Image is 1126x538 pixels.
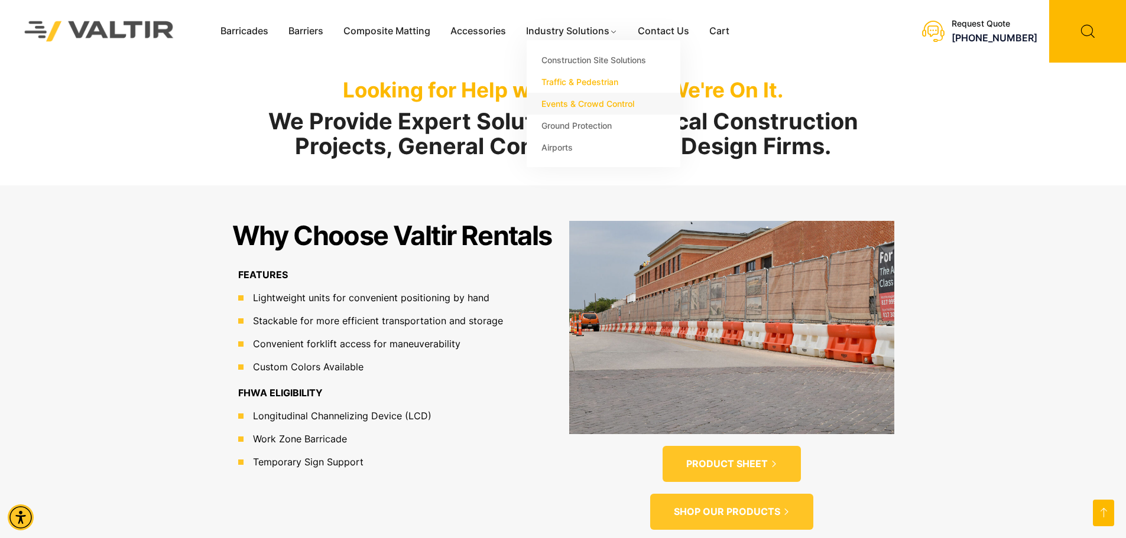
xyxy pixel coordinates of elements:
img: Valtir Rentals [9,5,190,57]
span: Stackable for more efficient transportation and storage [250,314,503,328]
img: PRODUCT SHEET [569,221,894,434]
a: call (888) 496-3625 [952,32,1037,44]
a: Traffic & Pedestrian [527,71,680,93]
span: SHOP OUR PRODUCTS [674,506,780,518]
a: Barriers [278,22,333,40]
span: Lightweight units for convenient positioning by hand [250,291,489,305]
a: Airports [527,136,680,158]
span: Temporary Sign Support [250,455,364,469]
b: FHWA ELIGIBILITY [238,387,323,399]
span: Longitudinal Channelizing Device (LCD) [250,409,431,423]
a: Cart [699,22,739,40]
span: Work Zone Barricade [250,432,347,446]
span: Custom Colors Available [250,360,364,374]
span: PRODUCT SHEET [686,458,768,470]
div: Request Quote [952,19,1037,29]
div: Accessibility Menu [8,504,34,530]
a: Contact Us [628,22,699,40]
a: Accessories [440,22,516,40]
a: Composite Matting [333,22,440,40]
a: Ground Protection [527,115,680,136]
a: Events & Crowd Control [527,93,680,115]
span: Convenient forklift access for maneuverability [250,337,460,351]
a: Industry Solutions [516,22,628,40]
p: Looking for Help with a Project? We're On It. [226,77,900,102]
a: Barricades [210,22,278,40]
b: FEATURES [238,269,288,281]
a: PRODUCT SHEET [663,446,801,482]
a: SHOP OUR PRODUCTS [650,494,813,530]
a: Construction Site Solutions [527,49,680,71]
a: Open this option [1093,500,1114,526]
h2: We Provide Expert Solutions for Vertical Construction Projects, General Contractors, and Design F... [226,109,900,159]
h2: Why Choose Valtir Rentals [232,221,552,250]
